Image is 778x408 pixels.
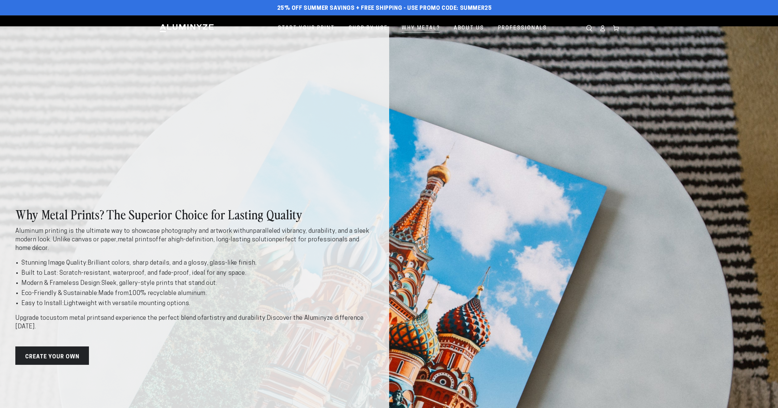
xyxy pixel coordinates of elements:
[59,270,189,276] strong: Scratch-resistant, waterproof, and fade-proof
[21,269,374,278] li: , ideal for any space.
[118,237,152,243] strong: metal prints
[21,300,64,307] strong: Easy to Install:
[402,24,440,33] span: Why Metal?
[129,290,205,297] strong: 100% recyclable aluminum
[21,289,374,298] li: Made from .
[21,270,58,276] strong: Built to Last:
[454,24,484,33] span: About Us
[449,20,489,36] a: About Us
[204,315,265,321] strong: artistry and durability
[171,237,276,243] strong: high-definition, long-lasting solution
[21,280,102,286] strong: Modern & Frameless Design:
[493,20,552,36] a: Professionals
[349,24,388,33] span: Shop By Use
[397,20,445,36] a: Why Metal?
[344,20,393,36] a: Shop By Use
[277,5,492,12] span: 25% off Summer Savings + Free Shipping - Use Promo Code: SUMMER25
[21,290,98,297] strong: Eco-Friendly & Sustainable:
[21,279,374,288] li: Sleek, gallery-style prints that stand out.
[159,24,214,33] img: Aluminyze
[46,315,104,321] strong: custom metal prints
[15,315,364,330] strong: Discover the Aluminyze difference [DATE].
[498,24,547,33] span: Professionals
[582,21,596,35] summary: Search our site
[21,259,374,267] li: Brilliant colors, sharp details, and a glossy, glass-like finish.
[21,260,88,266] strong: Stunning Image Quality:
[15,227,374,253] p: Aluminum printing is the ultimate way to showcase photography and artwork with . Unlike canvas or...
[278,24,335,33] span: Start Your Print
[15,206,374,222] h2: Why Metal Prints? The Superior Choice for Lasting Quality
[21,299,374,308] li: Lightweight with versatile mounting options.
[15,314,374,331] p: Upgrade to and experience the perfect blend of .
[273,20,339,36] a: Start Your Print
[15,346,89,365] a: Create Your Own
